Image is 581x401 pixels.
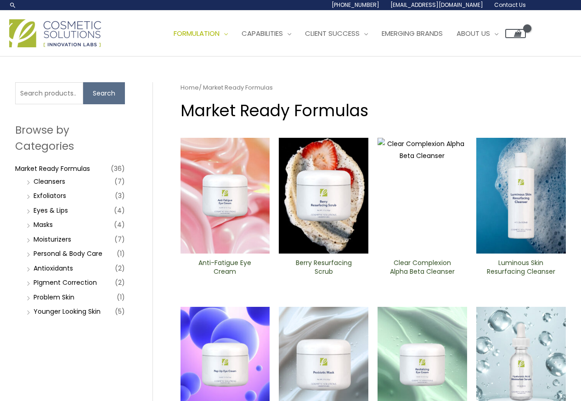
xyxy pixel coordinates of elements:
[378,138,467,254] img: Clear Complexion Alpha Beta ​Cleanser
[114,218,125,231] span: (4)
[115,276,125,289] span: (2)
[181,82,566,93] nav: Breadcrumb
[181,138,270,254] img: Anti Fatigue Eye Cream
[476,138,566,254] img: Luminous Skin Resurfacing ​Cleanser
[305,28,360,38] span: Client Success
[181,83,199,92] a: Home
[115,305,125,318] span: (5)
[332,1,379,9] span: [PHONE_NUMBER]
[114,233,125,246] span: (7)
[34,177,65,186] a: Cleansers
[484,259,558,276] h2: Luminous Skin Resurfacing ​Cleanser
[235,20,298,47] a: Capabilities
[34,293,74,302] a: Problem Skin
[457,28,490,38] span: About Us
[484,259,558,279] a: Luminous Skin Resurfacing ​Cleanser
[287,259,361,276] h2: Berry Resurfacing Scrub
[34,307,101,316] a: Younger Looking Skin
[115,189,125,202] span: (3)
[188,259,262,279] a: Anti-Fatigue Eye Cream
[34,249,102,258] a: Personal & Body Care
[505,29,526,38] a: View Shopping Cart, empty
[114,204,125,217] span: (4)
[117,247,125,260] span: (1)
[279,138,368,254] img: Berry Resurfacing Scrub
[242,28,283,38] span: Capabilities
[390,1,483,9] span: [EMAIL_ADDRESS][DOMAIN_NAME]
[34,206,68,215] a: Eyes & Lips
[181,99,566,122] h1: Market Ready Formulas
[494,1,526,9] span: Contact Us
[385,259,459,279] a: Clear Complexion Alpha Beta ​Cleanser
[15,82,83,104] input: Search products…
[34,191,66,200] a: Exfoliators
[188,259,262,276] h2: Anti-Fatigue Eye Cream
[34,278,97,287] a: PIgment Correction
[15,122,125,153] h2: Browse by Categories
[382,28,443,38] span: Emerging Brands
[298,20,375,47] a: Client Success
[34,264,73,273] a: Antioxidants
[34,220,53,229] a: Masks
[83,82,125,104] button: Search
[117,291,125,304] span: (1)
[174,28,220,38] span: Formulation
[450,20,505,47] a: About Us
[115,262,125,275] span: (2)
[9,19,101,47] img: Cosmetic Solutions Logo
[34,235,71,244] a: Moisturizers
[375,20,450,47] a: Emerging Brands
[160,20,526,47] nav: Site Navigation
[385,259,459,276] h2: Clear Complexion Alpha Beta ​Cleanser
[287,259,361,279] a: Berry Resurfacing Scrub
[15,164,90,173] a: Market Ready Formulas
[9,1,17,9] a: Search icon link
[111,162,125,175] span: (36)
[167,20,235,47] a: Formulation
[114,175,125,188] span: (7)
